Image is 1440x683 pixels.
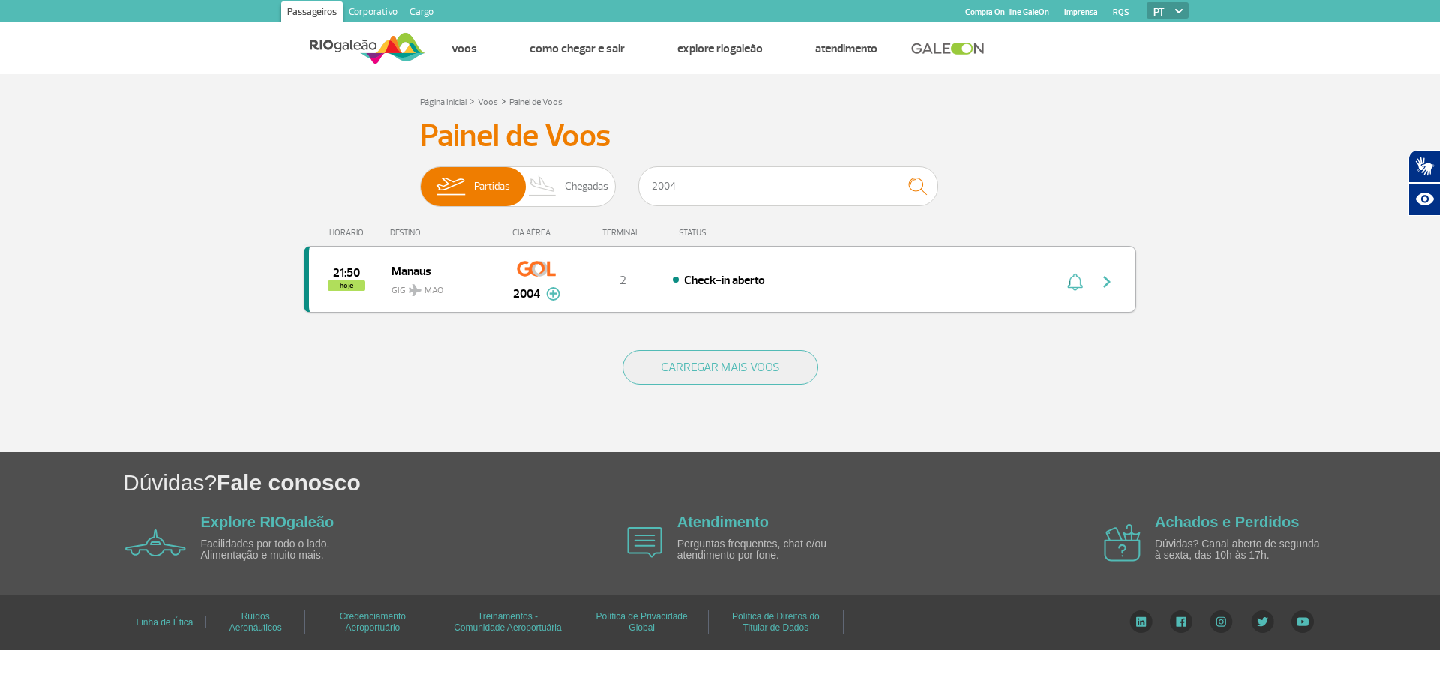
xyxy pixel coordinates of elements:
[619,273,626,288] span: 2
[478,97,498,108] a: Voos
[684,273,765,288] span: Check-in aberto
[596,606,688,638] a: Política de Privacidade Global
[1064,7,1098,17] a: Imprensa
[815,41,877,56] a: Atendimento
[403,1,439,25] a: Cargo
[451,41,477,56] a: Voos
[520,167,565,206] img: slider-desembarque
[732,606,820,638] a: Política de Direitos do Titular de Dados
[201,538,373,562] p: Facilidades por todo o lado. Alimentação e muito mais.
[420,118,1020,155] h3: Painel de Voos
[229,606,282,638] a: Ruídos Aeronáuticos
[391,276,487,298] span: GIG
[574,228,671,238] div: TERMINAL
[391,261,487,280] span: Manaus
[333,268,360,278] span: 2025-10-01 21:50:00
[501,92,506,109] a: >
[1104,524,1141,562] img: airplane icon
[427,167,474,206] img: slider-embarque
[328,280,365,291] span: hoje
[308,228,390,238] div: HORÁRIO
[390,228,499,238] div: DESTINO
[529,41,625,56] a: Como chegar e sair
[1408,150,1440,183] button: Abrir tradutor de língua de sinais.
[1155,514,1299,530] a: Achados e Perdidos
[622,350,818,385] button: CARREGAR MAIS VOOS
[499,228,574,238] div: CIA AÉREA
[1210,610,1233,633] img: Instagram
[424,284,443,298] span: MAO
[1155,538,1327,562] p: Dúvidas? Canal aberto de segunda à sexta, das 10h às 17h.
[1098,273,1116,291] img: seta-direita-painel-voo.svg
[340,606,406,638] a: Credenciamento Aeroportuário
[671,228,793,238] div: STATUS
[420,97,466,108] a: Página Inicial
[1408,183,1440,216] button: Abrir recursos assistivos.
[409,284,421,296] img: destiny_airplane.svg
[965,7,1049,17] a: Compra On-line GaleOn
[546,287,560,301] img: mais-info-painel-voo.svg
[474,167,510,206] span: Partidas
[469,92,475,109] a: >
[677,538,850,562] p: Perguntas frequentes, chat e/ou atendimento por fone.
[343,1,403,25] a: Corporativo
[677,41,763,56] a: Explore RIOgaleão
[1170,610,1192,633] img: Facebook
[136,612,193,633] a: Linha de Ética
[201,514,334,530] a: Explore RIOgaleão
[1291,610,1314,633] img: YouTube
[677,514,769,530] a: Atendimento
[454,606,561,638] a: Treinamentos - Comunidade Aeroportuária
[281,1,343,25] a: Passageiros
[1067,273,1083,291] img: sino-painel-voo.svg
[513,285,540,303] span: 2004
[638,166,938,206] input: Voo, cidade ou cia aérea
[217,470,361,495] span: Fale conosco
[1129,610,1153,633] img: LinkedIn
[123,467,1440,498] h1: Dúvidas?
[125,529,186,556] img: airplane icon
[509,97,562,108] a: Painel de Voos
[1408,150,1440,216] div: Plugin de acessibilidade da Hand Talk.
[565,167,608,206] span: Chegadas
[1251,610,1274,633] img: Twitter
[627,527,662,558] img: airplane icon
[1113,7,1129,17] a: RQS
